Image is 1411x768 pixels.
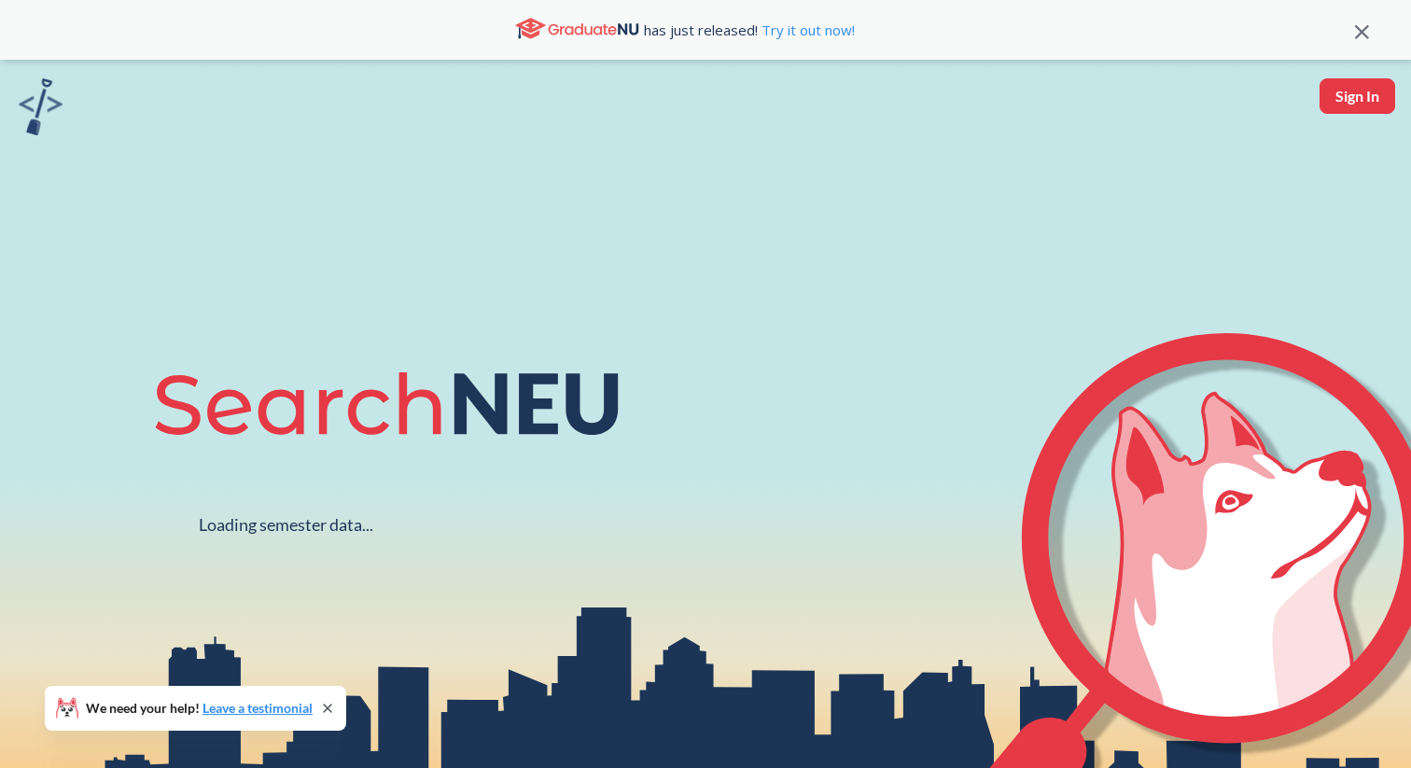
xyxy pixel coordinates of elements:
[644,20,855,40] span: has just released!
[86,702,313,715] span: We need your help!
[758,21,855,39] a: Try it out now!
[19,78,63,141] a: sandbox logo
[19,78,63,135] img: sandbox logo
[203,700,313,716] a: Leave a testimonial
[1320,78,1395,114] button: Sign In
[199,514,373,536] div: Loading semester data...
